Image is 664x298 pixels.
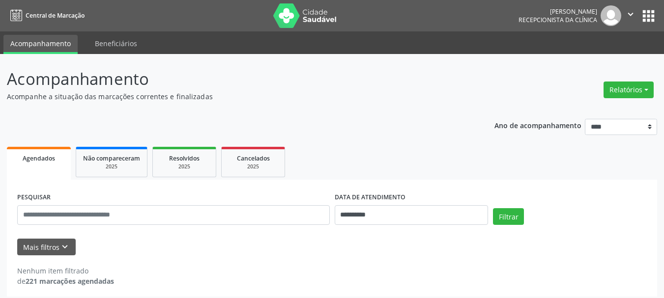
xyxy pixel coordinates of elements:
button: Relatórios [604,81,654,98]
p: Acompanhe a situação das marcações correntes e finalizadas [7,91,462,102]
button: Mais filtroskeyboard_arrow_down [17,239,76,256]
span: Cancelados [237,154,270,163]
a: Acompanhamento [3,35,78,54]
label: DATA DE ATENDIMENTO [335,190,405,205]
p: Ano de acompanhamento [494,119,581,131]
img: img [601,5,621,26]
span: Resolvidos [169,154,200,163]
p: Acompanhamento [7,67,462,91]
span: Recepcionista da clínica [519,16,597,24]
span: Central de Marcação [26,11,85,20]
div: 2025 [160,163,209,170]
div: de [17,276,114,286]
span: Não compareceram [83,154,140,163]
button: apps [640,7,657,25]
i:  [625,9,636,20]
label: PESQUISAR [17,190,51,205]
div: 2025 [229,163,278,170]
div: [PERSON_NAME] [519,7,597,16]
a: Beneficiários [88,35,144,52]
div: 2025 [83,163,140,170]
i: keyboard_arrow_down [59,242,70,252]
strong: 221 marcações agendadas [26,276,114,286]
a: Central de Marcação [7,7,85,24]
span: Agendados [23,154,55,163]
div: Nenhum item filtrado [17,266,114,276]
button:  [621,5,640,26]
button: Filtrar [493,208,524,225]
